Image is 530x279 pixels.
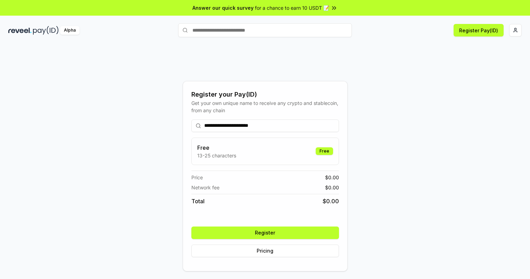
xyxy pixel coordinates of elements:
[8,26,32,35] img: reveel_dark
[325,184,339,191] span: $ 0.00
[192,4,254,11] span: Answer our quick survey
[197,143,236,152] h3: Free
[191,184,220,191] span: Network fee
[454,24,504,36] button: Register Pay(ID)
[316,147,333,155] div: Free
[60,26,80,35] div: Alpha
[197,152,236,159] p: 13-25 characters
[255,4,329,11] span: for a chance to earn 10 USDT 📝
[33,26,59,35] img: pay_id
[191,227,339,239] button: Register
[191,90,339,99] div: Register your Pay(ID)
[191,174,203,181] span: Price
[191,197,205,205] span: Total
[191,245,339,257] button: Pricing
[323,197,339,205] span: $ 0.00
[191,99,339,114] div: Get your own unique name to receive any crypto and stablecoin, from any chain
[325,174,339,181] span: $ 0.00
